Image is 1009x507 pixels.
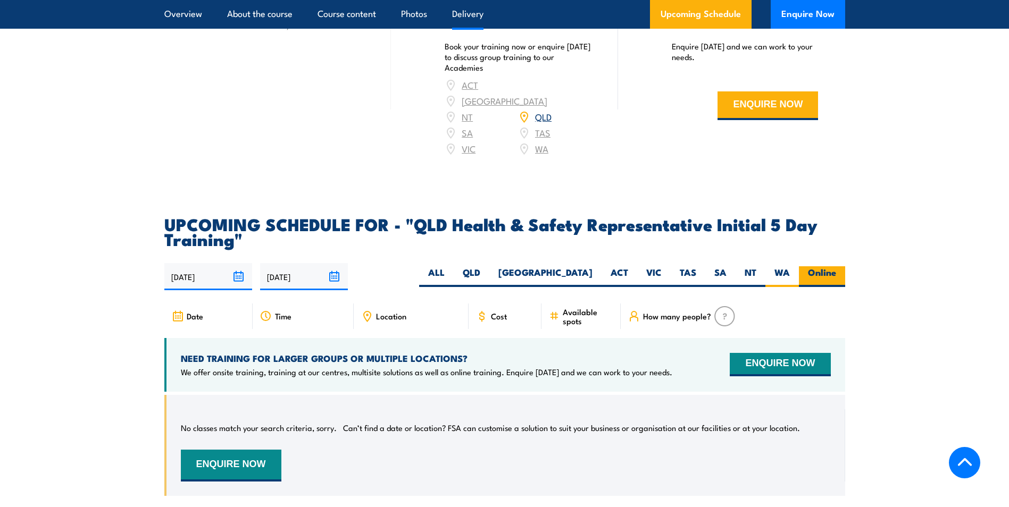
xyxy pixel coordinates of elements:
input: From date [164,263,252,290]
label: NT [736,266,765,287]
label: [GEOGRAPHIC_DATA] [489,266,602,287]
p: We offer onsite training, training at our centres, multisite solutions as well as online training... [181,367,672,377]
span: Available spots [563,307,613,325]
label: VIC [637,266,671,287]
span: How many people? [643,311,711,320]
span: Time [275,311,291,320]
label: ACT [602,266,637,287]
span: Date [187,311,203,320]
p: Can’t find a date or location? FSA can customise a solution to suit your business or organisation... [343,422,800,433]
label: QLD [454,266,489,287]
label: WA [765,266,799,287]
p: Enquire [DATE] and we can work to your needs. [672,41,819,62]
button: ENQUIRE NOW [718,91,818,120]
label: TAS [671,266,705,287]
p: Book your training now or enquire [DATE] to discuss group training to our Academies [445,41,591,73]
button: ENQUIRE NOW [181,450,281,481]
span: Location [376,311,406,320]
p: No classes match your search criteria, sorry. [181,422,337,433]
h2: UPCOMING SCHEDULE FOR - "QLD Health & Safety Representative Initial 5 Day Training" [164,216,845,246]
button: ENQUIRE NOW [730,353,830,376]
label: ALL [419,266,454,287]
input: To date [260,263,348,290]
a: QLD [535,110,552,123]
span: Cost [491,311,507,320]
h4: NEED TRAINING FOR LARGER GROUPS OR MULTIPLE LOCATIONS? [181,352,672,364]
label: Online [799,266,845,287]
label: SA [705,266,736,287]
